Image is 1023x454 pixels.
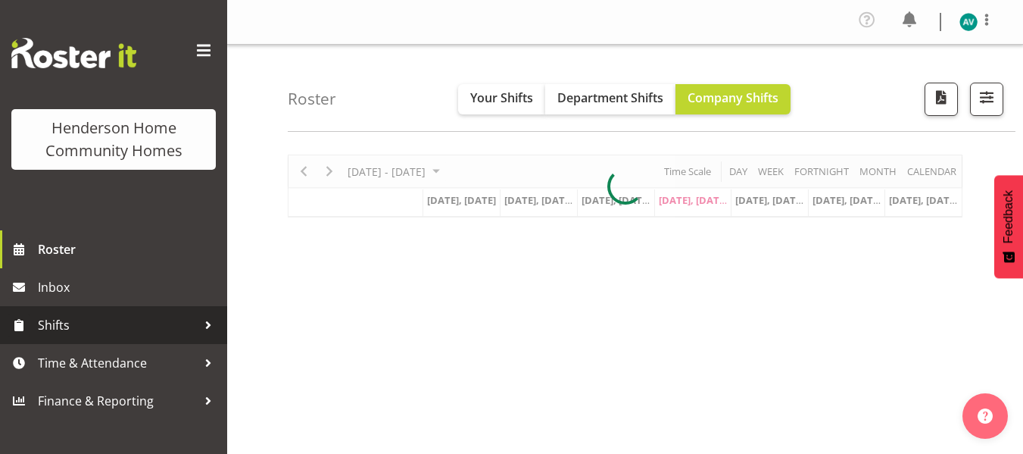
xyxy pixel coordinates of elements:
h4: Roster [288,90,336,108]
img: help-xxl-2.png [978,409,993,424]
span: Finance & Reporting [38,390,197,412]
span: Roster [38,238,220,261]
img: asiasiga-vili8528.jpg [959,13,978,31]
span: Department Shifts [557,89,663,106]
button: Download a PDF of the roster according to the set date range. [925,83,958,116]
button: Filter Shifts [970,83,1003,116]
span: Company Shifts [688,89,778,106]
img: Rosterit website logo [11,38,136,68]
span: Shifts [38,314,197,337]
button: Company Shifts [675,84,791,114]
div: Henderson Home Community Homes [27,117,201,162]
span: Time & Attendance [38,352,197,374]
span: Feedback [1002,190,1015,243]
button: Department Shifts [545,84,675,114]
button: Feedback - Show survey [994,175,1023,278]
span: Your Shifts [470,89,533,106]
span: Inbox [38,276,220,299]
button: Your Shifts [458,84,545,114]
